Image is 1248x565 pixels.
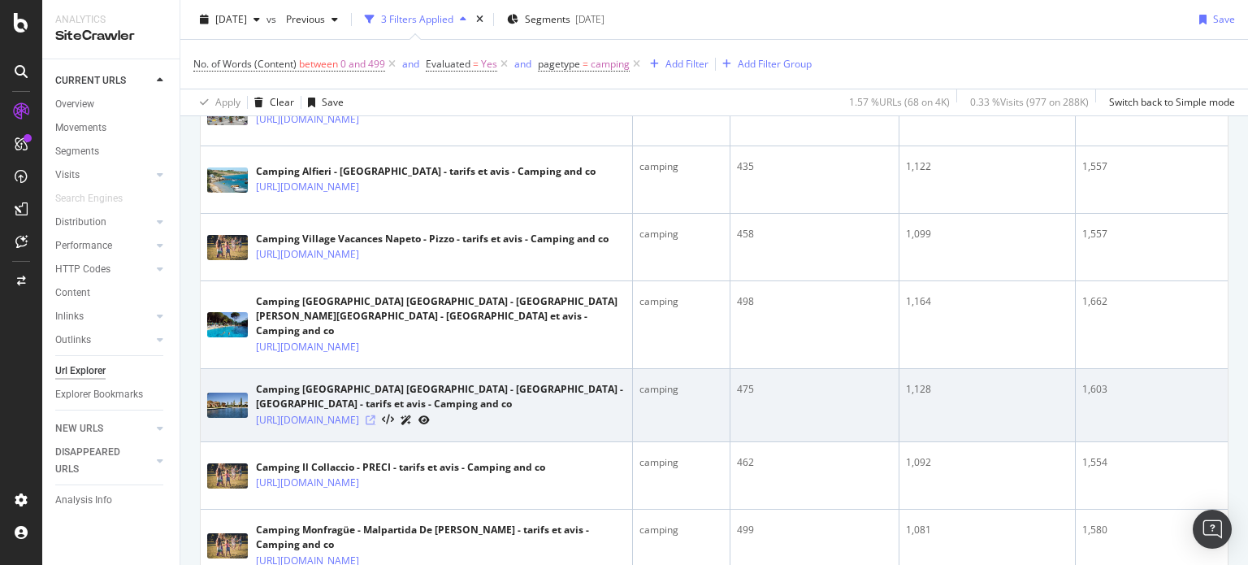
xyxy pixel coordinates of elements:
span: No. of Words (Content) [193,57,297,71]
div: 3 Filters Applied [381,12,453,26]
a: Overview [55,96,168,113]
a: [URL][DOMAIN_NAME] [256,111,359,128]
span: 0 and 499 [340,53,385,76]
div: 1,603 [1082,382,1221,397]
a: Outlinks [55,332,152,349]
a: Performance [55,237,152,254]
div: 1,557 [1082,159,1221,174]
div: 1,554 [1082,455,1221,470]
div: Search Engines [55,190,123,207]
img: main image [207,167,248,193]
div: 462 [737,455,891,470]
div: 1,128 [906,382,1068,397]
button: and [402,56,419,72]
button: 3 Filters Applied [358,7,473,33]
div: Apply [215,95,240,109]
img: main image [207,235,248,260]
a: [URL][DOMAIN_NAME] [256,179,359,195]
button: Apply [193,89,240,115]
button: View HTML Source [382,415,394,426]
button: Save [301,89,344,115]
div: Distribution [55,214,106,231]
div: Add Filter [665,57,708,71]
div: Inlinks [55,308,84,325]
div: Analytics [55,13,167,27]
div: Content [55,285,90,302]
button: Save [1193,7,1235,33]
div: [DATE] [575,12,604,26]
a: Search Engines [55,190,139,207]
div: Save [322,95,344,109]
img: main image [207,393,248,418]
div: Explorer Bookmarks [55,386,143,403]
button: and [514,56,531,72]
span: pagetype [538,57,580,71]
a: [URL][DOMAIN_NAME] [256,339,359,355]
div: 435 [737,159,891,174]
button: Switch back to Simple mode [1103,89,1235,115]
div: camping [639,455,723,470]
div: Open Intercom Messenger [1193,510,1232,549]
div: Camping Monfragüe - Malpartida De [PERSON_NAME] - tarifs et avis - Camping and co [256,523,626,552]
div: Add Filter Group [738,57,812,71]
a: Visit Online Page [366,415,375,425]
button: [DATE] [193,7,266,33]
a: Analysis Info [55,492,168,509]
div: NEW URLS [55,420,103,437]
div: 1,092 [906,455,1068,470]
div: 1.57 % URLs ( 68 on 4K ) [849,95,950,109]
a: Explorer Bookmarks [55,386,168,403]
div: Camping [GEOGRAPHIC_DATA] [GEOGRAPHIC_DATA] - [GEOGRAPHIC_DATA][PERSON_NAME][GEOGRAPHIC_DATA] - [... [256,294,626,338]
a: Visits [55,167,152,184]
span: = [473,57,479,71]
div: camping [639,523,723,537]
span: vs [266,12,279,26]
div: Switch back to Simple mode [1109,95,1235,109]
button: Clear [248,89,294,115]
div: Camping Alfieri - [GEOGRAPHIC_DATA] - tarifs et avis - Camping and co [256,164,596,179]
span: Segments [525,12,570,26]
a: CURRENT URLS [55,72,152,89]
img: main image [207,463,248,489]
div: 475 [737,382,891,397]
div: 458 [737,227,891,241]
span: Previous [279,12,325,26]
img: main image [207,312,248,337]
div: 0.33 % Visits ( 977 on 288K ) [970,95,1089,109]
div: SiteCrawler [55,27,167,46]
div: Overview [55,96,94,113]
div: camping [639,159,723,174]
button: Add Filter [643,54,708,74]
div: Analysis Info [55,492,112,509]
div: 1,081 [906,523,1068,537]
span: = [583,57,588,71]
div: Camping [GEOGRAPHIC_DATA] [GEOGRAPHIC_DATA] - [GEOGRAPHIC_DATA] - [GEOGRAPHIC_DATA] - tarifs et a... [256,382,626,411]
div: Outlinks [55,332,91,349]
span: camping [591,53,630,76]
a: [URL][DOMAIN_NAME] [256,475,359,491]
div: 499 [737,523,891,537]
div: Save [1213,12,1235,26]
a: AI Url Details [401,411,412,428]
div: 1,662 [1082,294,1221,309]
span: between [299,57,338,71]
a: Content [55,285,168,302]
div: Segments [55,143,99,160]
a: URL Inspection [418,411,430,428]
button: Previous [279,7,344,33]
span: Yes [481,53,497,76]
div: 498 [737,294,891,309]
div: Performance [55,237,112,254]
div: 1,557 [1082,227,1221,241]
div: 1,122 [906,159,1068,174]
div: Visits [55,167,80,184]
a: Distribution [55,214,152,231]
div: camping [639,294,723,309]
div: Url Explorer [55,363,106,380]
a: HTTP Codes [55,261,152,278]
div: and [402,57,419,71]
a: [URL][DOMAIN_NAME] [256,246,359,263]
span: 2025 Sep. 9th [215,12,247,26]
div: DISAPPEARED URLS [55,444,137,478]
div: 1,164 [906,294,1068,309]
